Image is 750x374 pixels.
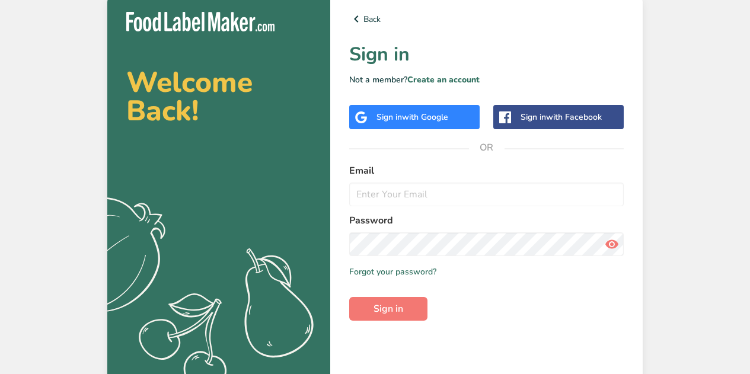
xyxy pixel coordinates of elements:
[349,12,624,26] a: Back
[349,164,624,178] label: Email
[349,297,427,321] button: Sign in
[376,111,448,123] div: Sign in
[546,111,602,123] span: with Facebook
[521,111,602,123] div: Sign in
[407,74,480,85] a: Create an account
[349,183,624,206] input: Enter Your Email
[349,213,624,228] label: Password
[402,111,448,123] span: with Google
[374,302,403,316] span: Sign in
[469,130,505,165] span: OR
[349,266,436,278] a: Forgot your password?
[349,40,624,69] h1: Sign in
[126,12,275,31] img: Food Label Maker
[349,73,624,86] p: Not a member?
[126,68,311,125] h2: Welcome Back!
